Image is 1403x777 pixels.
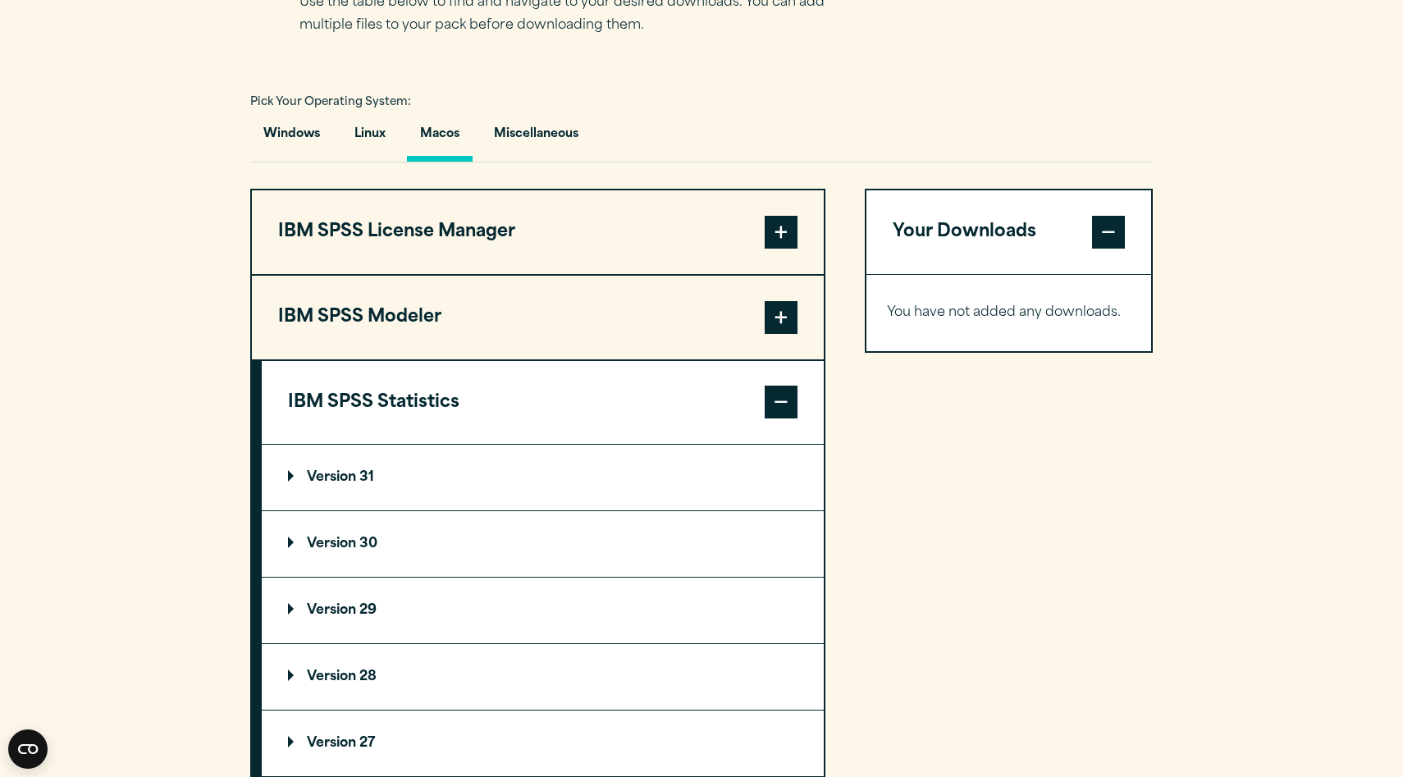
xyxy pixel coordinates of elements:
[262,578,824,643] summary: Version 29
[252,190,824,274] button: IBM SPSS License Manager
[250,115,333,162] button: Windows
[407,115,473,162] button: Macos
[262,644,824,710] summary: Version 28
[866,190,1151,274] button: Your Downloads
[288,471,374,484] p: Version 31
[866,274,1151,351] div: Your Downloads
[262,711,824,776] summary: Version 27
[8,729,48,769] button: Open CMP widget
[262,361,824,445] button: IBM SPSS Statistics
[288,670,377,683] p: Version 28
[341,115,399,162] button: Linux
[288,737,375,750] p: Version 27
[481,115,592,162] button: Miscellaneous
[252,276,824,359] button: IBM SPSS Modeler
[262,445,824,510] summary: Version 31
[250,97,411,107] span: Pick Your Operating System:
[262,511,824,577] summary: Version 30
[288,604,377,617] p: Version 29
[887,301,1131,325] p: You have not added any downloads.
[288,537,377,551] p: Version 30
